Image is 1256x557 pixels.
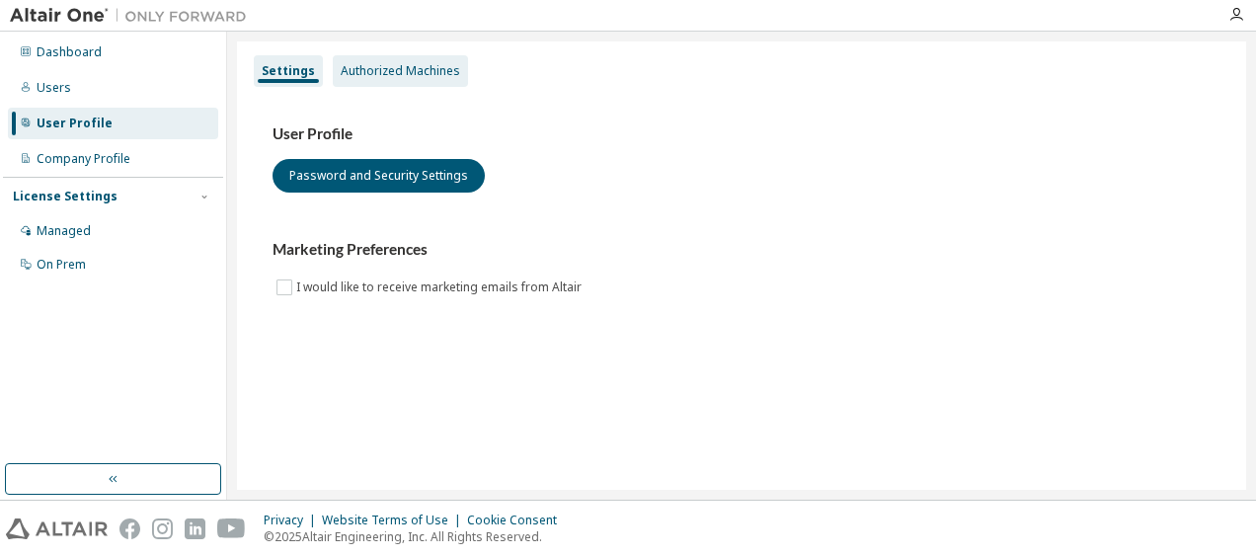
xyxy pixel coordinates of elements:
[341,63,460,79] div: Authorized Machines
[37,80,71,96] div: Users
[37,257,86,273] div: On Prem
[296,276,586,299] label: I would like to receive marketing emails from Altair
[37,116,113,131] div: User Profile
[322,513,467,528] div: Website Terms of Use
[37,151,130,167] div: Company Profile
[273,159,485,193] button: Password and Security Settings
[119,518,140,539] img: facebook.svg
[273,240,1211,260] h3: Marketing Preferences
[264,513,322,528] div: Privacy
[264,528,569,545] p: © 2025 Altair Engineering, Inc. All Rights Reserved.
[185,518,205,539] img: linkedin.svg
[152,518,173,539] img: instagram.svg
[273,124,1211,144] h3: User Profile
[37,44,102,60] div: Dashboard
[37,223,91,239] div: Managed
[10,6,257,26] img: Altair One
[262,63,315,79] div: Settings
[217,518,246,539] img: youtube.svg
[6,518,108,539] img: altair_logo.svg
[13,189,118,204] div: License Settings
[467,513,569,528] div: Cookie Consent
